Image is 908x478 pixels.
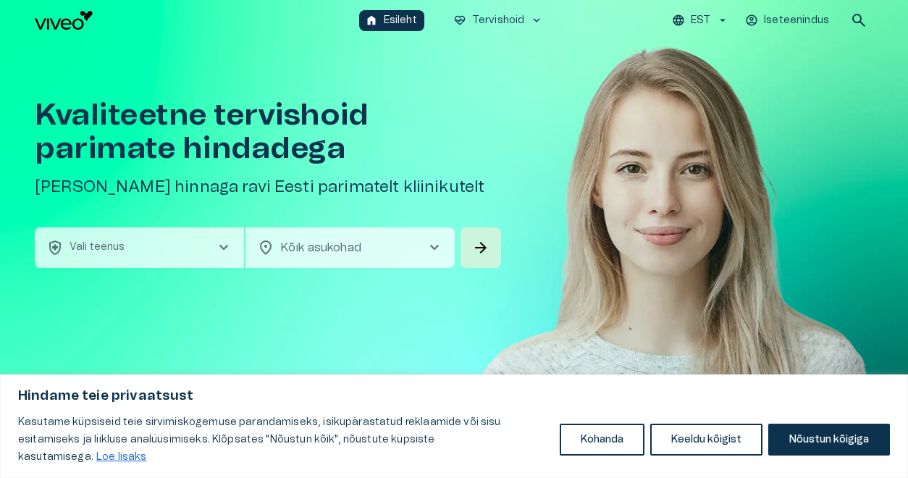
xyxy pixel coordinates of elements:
[670,10,731,31] button: EST
[530,14,543,27] span: keyboard_arrow_down
[447,10,550,31] button: ecg_heartTervishoidkeyboard_arrow_down
[384,13,417,28] p: Esileht
[280,239,403,256] p: Kõik asukohad
[764,13,829,28] p: Iseteenindus
[18,414,549,466] p: Kasutame küpsiseid teie sirvimiskogemuse parandamiseks, isikupärastatud reklaamide või sisu esita...
[365,14,378,27] span: home
[18,387,890,405] p: Hindame teie privaatsust
[461,227,501,268] button: Search
[650,424,762,456] button: Keeldu kõigist
[35,98,504,165] h1: Kvaliteetne tervishoid parimate hindadega
[46,239,64,256] span: health_and_safety
[844,6,873,35] button: open search modal
[35,227,244,268] button: health_and_safetyVali teenuschevron_right
[472,239,489,256] span: arrow_forward
[453,14,466,27] span: ecg_heart
[691,13,710,28] p: EST
[472,13,525,28] p: Tervishoid
[850,12,867,29] span: search
[35,11,93,30] img: Viveo logo
[359,10,424,31] button: homeEsileht
[35,11,353,30] a: Navigate to homepage
[560,424,644,456] button: Kohanda
[768,424,890,456] button: Nõustun kõigiga
[35,177,504,198] h5: [PERSON_NAME] hinnaga ravi Eesti parimatelt kliinikutelt
[743,10,833,31] button: Iseteenindus
[257,239,274,256] span: location_on
[426,239,443,256] span: chevron_right
[70,240,125,255] p: Vali teenus
[215,239,232,256] span: chevron_right
[96,451,148,463] a: Loe lisaks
